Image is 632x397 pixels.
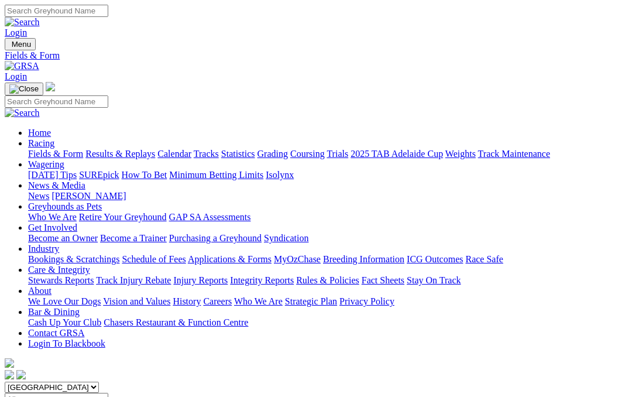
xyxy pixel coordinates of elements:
a: Purchasing a Greyhound [169,233,262,243]
a: Home [28,128,51,138]
img: Search [5,17,40,28]
a: Who We Are [28,212,77,222]
a: Track Injury Rebate [96,275,171,285]
a: Contact GRSA [28,328,84,338]
a: Applications & Forms [188,254,272,264]
div: Wagering [28,170,627,180]
a: History [173,296,201,306]
a: Isolynx [266,170,294,180]
a: Get Involved [28,223,77,232]
a: Careers [203,296,232,306]
a: Race Safe [465,254,503,264]
a: Login [5,28,27,37]
a: Wagering [28,159,64,169]
img: Close [9,84,39,94]
a: Cash Up Your Club [28,317,101,327]
a: Rules & Policies [296,275,359,285]
a: Trials [327,149,348,159]
a: Results & Replays [85,149,155,159]
a: Track Maintenance [478,149,550,159]
a: Grading [257,149,288,159]
a: Login [5,71,27,81]
img: logo-grsa-white.png [46,82,55,91]
a: News & Media [28,180,85,190]
img: Search [5,108,40,118]
a: Strategic Plan [285,296,337,306]
a: ICG Outcomes [407,254,463,264]
input: Search [5,5,108,17]
a: Industry [28,244,59,254]
a: Fields & Form [28,149,83,159]
a: Coursing [290,149,325,159]
a: [PERSON_NAME] [51,191,126,201]
img: facebook.svg [5,370,14,379]
div: Industry [28,254,627,265]
a: Integrity Reports [230,275,294,285]
a: [DATE] Tips [28,170,77,180]
input: Search [5,95,108,108]
a: About [28,286,51,296]
a: Bookings & Scratchings [28,254,119,264]
a: SUREpick [79,170,119,180]
a: MyOzChase [274,254,321,264]
a: Fields & Form [5,50,627,61]
a: Chasers Restaurant & Function Centre [104,317,248,327]
a: Racing [28,138,54,148]
a: Calendar [157,149,191,159]
div: Greyhounds as Pets [28,212,627,223]
a: Greyhounds as Pets [28,201,102,211]
a: Schedule of Fees [122,254,186,264]
a: News [28,191,49,201]
a: GAP SA Assessments [169,212,251,222]
img: GRSA [5,61,39,71]
a: Weights [445,149,476,159]
a: Stewards Reports [28,275,94,285]
div: Racing [28,149,627,159]
a: Syndication [264,233,308,243]
a: Tracks [194,149,219,159]
a: Vision and Values [103,296,170,306]
a: Retire Your Greyhound [79,212,167,222]
button: Toggle navigation [5,83,43,95]
a: Care & Integrity [28,265,90,275]
img: logo-grsa-white.png [5,358,14,368]
a: Minimum Betting Limits [169,170,263,180]
div: About [28,296,627,307]
a: Privacy Policy [339,296,394,306]
div: Care & Integrity [28,275,627,286]
a: Who We Are [234,296,283,306]
a: Login To Blackbook [28,338,105,348]
a: How To Bet [122,170,167,180]
a: Injury Reports [173,275,228,285]
div: Bar & Dining [28,317,627,328]
span: Menu [12,40,31,49]
a: Become a Trainer [100,233,167,243]
img: twitter.svg [16,370,26,379]
a: Statistics [221,149,255,159]
div: Get Involved [28,233,627,244]
div: News & Media [28,191,627,201]
a: We Love Our Dogs [28,296,101,306]
a: Become an Owner [28,233,98,243]
a: Breeding Information [323,254,404,264]
a: Stay On Track [407,275,461,285]
a: Bar & Dining [28,307,80,317]
a: 2025 TAB Adelaide Cup [351,149,443,159]
button: Toggle navigation [5,38,36,50]
a: Fact Sheets [362,275,404,285]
